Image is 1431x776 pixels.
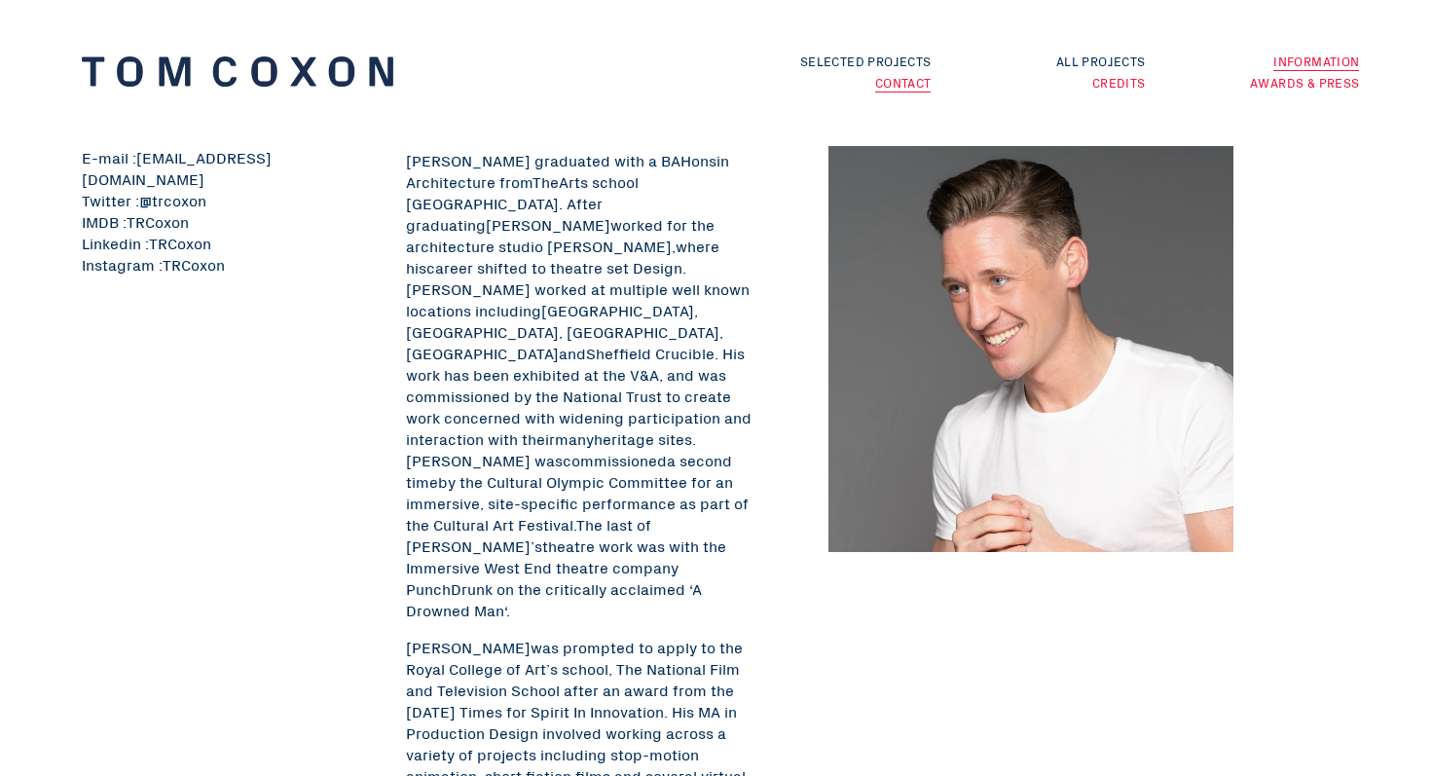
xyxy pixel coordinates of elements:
span: [PERSON_NAME] worked at multiple well known locations including [406,277,750,320]
li: IMDB : [82,210,385,232]
span: [PERSON_NAME] [406,636,531,657]
span: [PERSON_NAME] graduated with a BA [406,149,680,170]
a: TRCoxon [149,232,211,253]
span: a second time [406,449,732,492]
li: E-mail : [82,146,385,189]
span: [PERSON_NAME] was [406,449,563,470]
li: Instagram : [82,253,385,275]
span: The [532,170,559,192]
a: All Projects [1056,52,1146,70]
span: ‘ [504,599,506,620]
a: TRCoxon [127,210,189,232]
span: worked for the architecture studio [PERSON_NAME], [406,213,715,256]
span: career shifted to theatre set Design. [426,256,686,277]
span: Sheffield Crucible. His work has been exhibited at the V&A, and was commissioned by the National ... [406,342,752,449]
a: Awards & Press [1250,73,1359,92]
li: Linkedin : [82,232,385,253]
a: @trcoxon [139,189,206,210]
span: laimed [637,577,685,599]
span: [GEOGRAPHIC_DATA], [GEOGRAPHIC_DATA], [GEOGRAPHIC_DATA], [GEOGRAPHIC_DATA] [406,299,723,363]
a: [EMAIL_ADDRESS][DOMAIN_NAME] [82,146,272,189]
li: Twitter : [82,189,385,210]
span: Hons [680,149,716,170]
span: [PERSON_NAME] [486,213,610,235]
span: heritage sites. [594,427,696,449]
img: 1667342849044.jpeg [828,146,1234,552]
span: c [628,577,637,599]
span: . [506,599,510,620]
span: in Architecture from [406,149,729,192]
a: Information [1273,52,1359,71]
a: TRCoxon [163,253,225,275]
a: Contact [875,73,932,92]
img: tclogo.svg [82,56,393,87]
span: A Drowned Man [406,577,702,620]
a: Credits [1092,73,1146,92]
span: many [555,427,594,449]
a: Selected Projects [800,52,932,70]
span: theatre work was with the Immersive West End theatre company PunchDrunk on the critically ac [406,535,726,599]
span: Arts school [GEOGRAPHIC_DATA]. After graduating [406,170,639,235]
span: ‘ [689,577,692,599]
span: by the Cultural Olympic Committee for an immersive, site-specific performance as part of the Cult... [406,470,749,535]
span: The last of [PERSON_NAME]’s [406,513,651,556]
span: commissioned [563,449,667,470]
span: and [559,342,586,363]
span: where his [406,235,719,277]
